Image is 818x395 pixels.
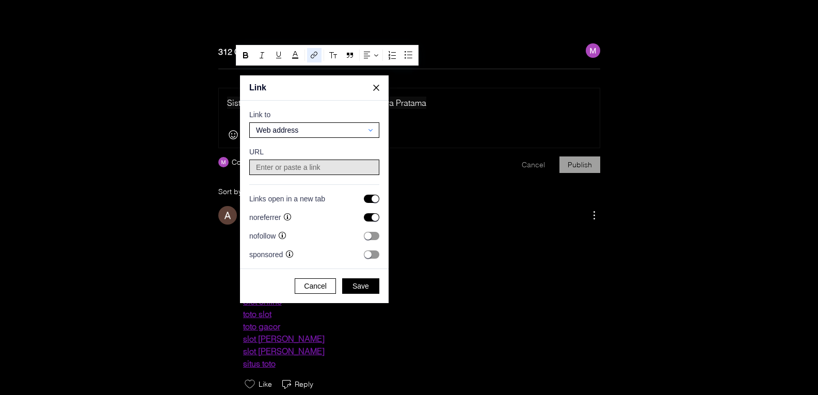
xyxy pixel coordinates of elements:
[218,185,363,198] button: Sort by:Newest
[352,281,369,291] span: Save
[249,110,270,119] label: Link to
[402,48,416,62] button: Bulleted list (Ctrl+⇧+8)
[559,156,600,173] button: Publish
[243,358,276,369] a: situs toto
[343,48,357,62] button: Quote (Ctrl+⇧+9)
[385,48,399,62] button: Numbered list (Ctrl+⇧+7)
[249,82,266,94] span: Link
[304,281,327,291] span: Cancel
[243,309,271,319] a: toto slot
[227,97,591,109] div: Rich Text Editor
[280,378,313,390] button: Reply
[249,147,264,156] label: URL
[288,48,302,62] button: Text color
[271,48,286,62] button: Underline (Ctrl+U)
[249,232,276,240] span: nofollow
[249,194,325,203] label: Links open in a new tab
[588,209,600,222] button: More Actions
[238,48,253,62] button: Bold (Ctrl+B)
[253,160,376,175] input: Enter or paste a link
[227,97,426,109] span: Sistem Informasi Layanan PT. Bina Nusantara Pratama
[295,278,336,294] button: Cancel
[342,278,379,294] button: Save
[255,48,269,62] button: Italic (Ctrl+I)
[218,206,237,225] img: Angel linna
[243,321,280,331] a: toto gacor
[256,378,272,390] span: Like
[249,213,281,222] span: noreferrer
[232,156,345,168] div: Commenting as [PERSON_NAME]
[243,334,325,344] a: slot [PERSON_NAME]
[227,129,239,141] button: Add an emoji
[243,346,325,356] a: slot [PERSON_NAME]
[218,185,246,198] span: Sort by:
[293,380,313,389] span: Reply
[249,250,283,259] span: sponsored
[218,48,586,56] h2: 312 Comments
[514,156,553,173] button: Cancel
[243,296,282,307] a: Slot online
[362,48,380,62] button: Alignment
[326,48,341,62] button: Title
